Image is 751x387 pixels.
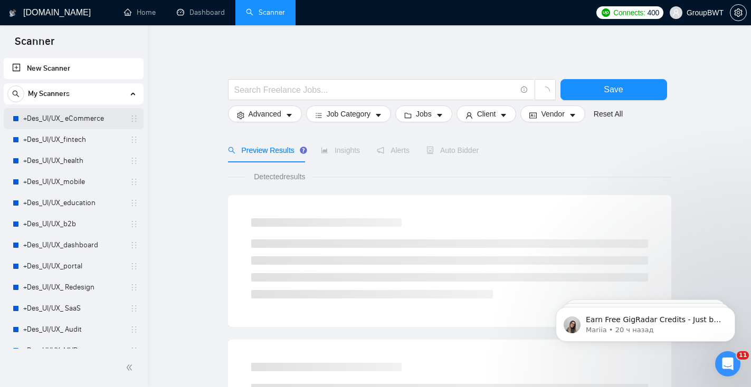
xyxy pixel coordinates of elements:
[130,304,138,313] span: holder
[465,111,473,119] span: user
[130,346,138,355] span: holder
[130,178,138,186] span: holder
[237,111,244,119] span: setting
[23,256,123,277] a: +Des_UI/UX_portal
[737,351,749,360] span: 11
[315,111,322,119] span: bars
[23,150,123,171] a: +Des_UI/UX_health
[730,4,747,21] button: setting
[130,262,138,270] span: holder
[457,105,517,122] button: userClientcaret-down
[327,108,370,120] span: Job Category
[395,105,452,122] button: folderJobscaret-down
[500,111,507,119] span: caret-down
[540,285,751,359] iframe: Intercom notifications сообщение
[130,241,138,249] span: holder
[23,319,123,340] a: +Des_UI/UX_ Audit
[426,146,479,154] span: Auto Bidder
[477,108,496,120] span: Client
[130,325,138,334] span: holder
[130,199,138,207] span: holder
[594,108,623,120] a: Reset All
[286,111,293,119] span: caret-down
[672,9,680,16] span: user
[560,79,667,100] button: Save
[602,8,610,17] img: upwork-logo.png
[126,362,136,373] span: double-left
[8,90,24,98] span: search
[177,8,225,17] a: dashboardDashboard
[9,5,16,22] img: logo
[23,171,123,192] a: +Des_UI/UX_mobile
[28,83,70,104] span: My Scanners
[23,277,123,298] a: +Des_UI/UX_ Redesign
[23,298,123,319] a: +Des_UI/UX_ SaaS
[404,111,412,119] span: folder
[234,83,516,96] input: Search Freelance Jobs...
[228,105,302,122] button: settingAdvancedcaret-down
[730,8,746,17] span: setting
[306,105,391,122] button: barsJob Categorycaret-down
[23,108,123,129] a: +Des_UI/UX_ eCommerce
[604,83,623,96] span: Save
[228,147,235,154] span: search
[7,85,24,102] button: search
[6,34,63,56] span: Scanner
[416,108,432,120] span: Jobs
[569,111,576,119] span: caret-down
[730,8,747,17] a: setting
[541,108,564,120] span: Vendor
[23,129,123,150] a: +Des_UI/UX_fintech
[130,136,138,144] span: holder
[321,146,360,154] span: Insights
[246,8,285,17] a: searchScanner
[426,147,434,154] span: robot
[375,111,382,119] span: caret-down
[299,146,308,155] div: Tooltip anchor
[23,235,123,256] a: +Des_UI/UX_dashboard
[246,171,312,182] span: Detected results
[130,283,138,292] span: holder
[130,114,138,123] span: holder
[249,108,281,120] span: Advanced
[321,147,328,154] span: area-chart
[436,111,443,119] span: caret-down
[124,8,156,17] a: homeHome
[23,192,123,214] a: +Des_UI/UX_education
[130,157,138,165] span: holder
[521,86,528,93] span: info-circle
[529,111,537,119] span: idcard
[228,146,304,154] span: Preview Results
[23,340,123,361] a: +Des_UI/UX_MVP
[613,7,645,18] span: Connects:
[12,58,135,79] a: New Scanner
[377,147,384,154] span: notification
[377,146,410,154] span: Alerts
[23,214,123,235] a: +Des_UI/UX_b2b
[4,58,144,79] li: New Scanner
[648,7,659,18] span: 400
[520,105,585,122] button: idcardVendorcaret-down
[715,351,740,376] iframe: Intercom live chat
[540,86,550,96] span: loading
[130,220,138,228] span: holder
